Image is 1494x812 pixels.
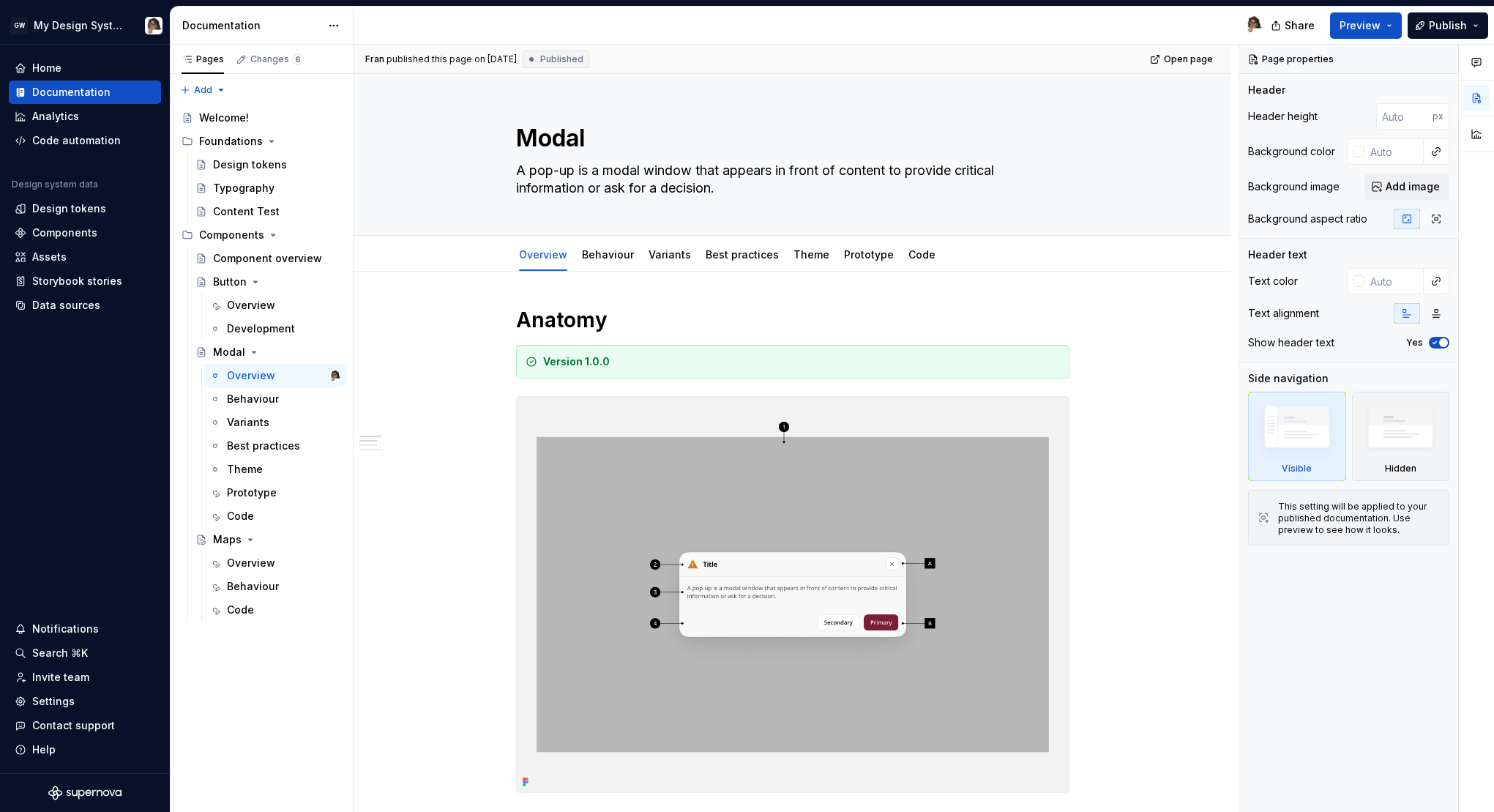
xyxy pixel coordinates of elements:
a: Code automation [9,129,161,152]
a: Components [9,221,161,245]
button: Publish [1408,12,1488,39]
div: Text alignment [1248,306,1319,321]
div: Help [32,742,56,757]
div: Overview [227,298,275,313]
div: Typography [213,181,274,195]
a: Behaviour [203,575,347,598]
div: Variants [227,415,269,430]
div: Header text [1248,247,1307,262]
div: Assets [32,250,67,264]
div: Components [199,228,264,242]
div: Contact support [32,718,115,733]
button: GWMy Design SystemJessica [3,10,167,41]
div: Header height [1248,109,1318,124]
div: Show header text [1248,335,1334,350]
div: Background image [1248,179,1340,194]
div: Development [227,321,295,336]
textarea: A pop-up is a modal window that appears in front of content to provide critical information or as... [513,159,1067,200]
img: Jessica [145,17,163,34]
a: Analytics [9,105,161,128]
a: Open page [1146,49,1220,70]
span: Published [540,53,583,65]
label: Yes [1406,337,1423,349]
div: Theme [788,239,835,269]
div: Search ⌘K [32,646,88,660]
div: Code [227,603,254,617]
div: Design tokens [32,201,106,216]
div: GW [10,17,28,34]
a: Prototype [844,248,894,261]
div: Behaviour [227,579,279,594]
div: Text color [1248,274,1298,288]
div: Side navigation [1248,371,1329,386]
div: Overview [227,368,275,383]
a: Content Test [190,200,347,223]
div: This setting will be applied to your published documentation. Use preview to see how it looks. [1278,501,1440,536]
div: Background aspect ratio [1248,212,1367,226]
div: Hidden [1385,463,1416,474]
div: Foundations [176,130,347,153]
a: Best practices [203,434,347,458]
span: Share [1285,18,1315,33]
div: Variants [643,239,697,269]
span: Publish [1429,18,1467,33]
img: 623f4ebd-73a7-4e24-9e6d-f9040484a6ee.png [517,397,1069,792]
div: Changes [250,53,304,65]
button: Add [176,80,231,100]
input: Auto [1376,103,1433,130]
img: Jessica [329,370,341,381]
p: px [1433,111,1443,122]
div: Button [213,275,247,289]
a: Overview [203,551,347,575]
div: Prototype [838,239,900,269]
a: Settings [9,690,161,713]
a: Theme [793,248,829,261]
input: Auto [1364,268,1424,294]
a: Design tokens [190,153,347,176]
span: 6 [292,53,304,65]
div: My Design System [34,18,127,33]
button: Add image [1364,174,1449,200]
a: Code [203,598,347,622]
button: Share [1263,12,1324,39]
div: Content Test [213,204,280,219]
div: Background color [1248,144,1335,159]
a: Button [190,270,347,294]
a: Overview [519,248,567,261]
input: Auto [1364,138,1424,165]
a: Behaviour [582,248,634,261]
a: Storybook stories [9,269,161,293]
div: Home [32,61,61,75]
div: Storybook stories [32,274,122,288]
a: Documentation [9,81,161,104]
svg: Supernova Logo [48,786,122,800]
a: Design tokens [9,197,161,220]
button: Preview [1330,12,1402,39]
a: Invite team [9,666,161,689]
img: Jessica [1245,15,1263,33]
a: Code [908,248,935,261]
a: Theme [203,458,347,481]
div: Best practices [700,239,785,269]
a: Typography [190,176,347,200]
button: Search ⌘K [9,641,161,665]
div: Component overview [213,251,322,266]
div: Header [1248,83,1285,97]
a: Behaviour [203,387,347,411]
div: Hidden [1352,392,1450,481]
div: Visible [1282,463,1312,474]
div: Design system data [12,179,98,190]
a: Maps [190,528,347,551]
div: Welcome! [199,111,249,125]
textarea: Modal [513,121,1067,156]
div: Best practices [227,439,300,453]
div: Documentation [32,85,111,100]
a: Code [203,504,347,528]
div: Overview [513,239,573,269]
a: Welcome! [176,106,347,130]
div: Visible [1248,392,1346,481]
span: Add [194,84,212,96]
a: Best practices [706,248,779,261]
div: Analytics [32,109,79,124]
